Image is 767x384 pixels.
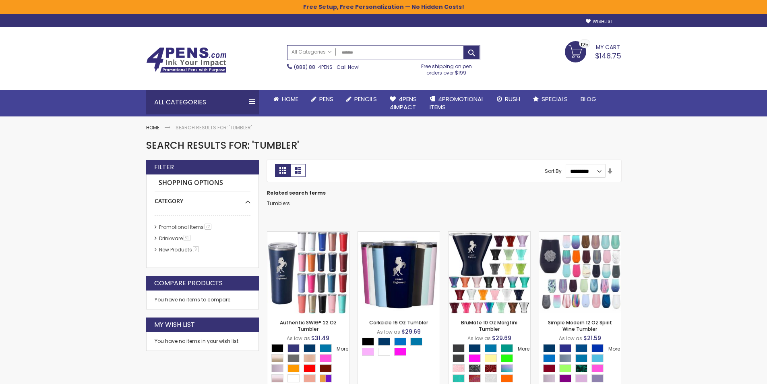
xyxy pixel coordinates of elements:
[449,231,530,238] a: BruMate 10 Oz Margtini Tumbler
[518,345,529,352] span: More
[155,191,250,205] div: Category
[267,190,621,196] dt: Related search terms
[548,319,612,332] a: Simple Modern 12 Oz Spirit Wine Tumbler
[608,345,620,352] span: More
[469,364,481,372] div: Glitter Charcoal Gray
[565,41,621,61] a: $148.75 125
[543,374,555,382] div: Blush
[294,64,360,71] span: - Call Now!
[146,90,259,114] div: All Categories
[294,64,333,71] a: (888) 88-4PENS
[287,364,300,372] div: Orange
[378,338,390,346] div: Navy Blue
[581,95,596,103] span: Blog
[340,90,383,108] a: Pencils
[543,344,555,352] div: Navy Blue
[545,168,562,174] label: Sort By
[267,232,349,313] img: Authentic SWIG® 22 Oz Tumbler
[369,319,428,326] a: Corkcicle 16 Oz Tumbler
[157,224,214,230] a: Promotional Items72
[271,374,283,382] div: Rose Gold
[362,338,440,358] div: Select A Color
[287,344,300,352] div: Royal Blue
[287,374,300,382] div: White
[591,374,604,382] div: Lilac
[320,364,332,372] div: Maroon
[559,364,571,372] div: Green Light
[469,344,481,352] div: Navy Blue
[583,334,601,342] span: $21.59
[157,235,193,242] a: Drinkware81
[453,344,465,352] div: Matte Black
[287,335,310,342] span: As low as
[591,354,604,362] div: Ice Blue
[461,319,517,332] a: BruMate 10 Oz Margtini Tumbler
[539,231,621,238] a: Simple Modern 12 Oz Spirit Wine Tumbler
[292,49,332,55] span: All Categories
[469,374,481,382] div: Glitter Ruby Red
[559,374,571,382] div: Purple
[304,374,316,382] div: Coral
[146,291,259,309] div: You have no items to compare.
[390,95,417,111] span: 4Pens 4impact
[574,90,603,108] a: Blog
[271,364,283,372] div: Blush
[383,90,423,116] a: 4Pens4impact
[485,364,497,372] div: Glitter Merlot Red
[575,344,587,352] div: Ocean Blue
[575,364,587,372] div: Marble Green
[501,354,513,362] div: Electric Green
[275,164,290,177] strong: Grid
[501,364,513,372] div: Glitter Mermaid
[362,348,374,356] div: Light Pink
[154,163,174,172] strong: Filter
[267,200,290,207] a: Tumblers
[485,374,497,382] div: Glitter White
[469,354,481,362] div: Neon Pink
[205,224,211,230] span: 72
[543,364,555,372] div: Burgundy
[319,95,333,103] span: Pens
[453,354,465,362] div: Grey Charcoal
[358,232,440,313] img: Corkcicle 16 Oz Tumbler
[155,174,250,192] strong: Shopping Options
[354,95,377,103] span: Pencils
[157,246,202,253] a: New Products9
[453,364,465,372] div: Glitter Blush Pink
[449,232,530,313] img: BruMate 10 Oz Margtini Tumbler
[394,338,406,346] div: Blue Light
[581,41,589,48] span: 125
[304,344,316,352] div: Navy Blue
[485,344,497,352] div: Aqua
[575,354,587,362] div: Aqua
[305,90,340,108] a: Pens
[146,139,299,152] span: Search results for: 'tumbler'
[410,338,422,346] div: Aqua
[320,344,332,352] div: Aqua
[377,328,400,335] span: As low as
[586,19,613,25] a: Wishlist
[467,335,491,342] span: As low as
[501,374,513,382] div: Hunter Orange
[490,90,527,108] a: Rush
[320,374,332,382] div: Orange|Purple
[304,364,316,372] div: Red
[430,95,484,111] span: 4PROMOTIONAL ITEMS
[517,345,530,353] a: More
[358,231,440,238] a: Corkcicle 16 Oz Tumbler
[267,90,305,108] a: Home
[591,364,604,372] div: Pink
[287,354,300,362] div: Grey
[304,354,316,362] div: Peony
[176,124,252,131] strong: Search results for: 'tumbler'
[184,235,190,241] span: 81
[155,338,250,345] div: You have no items in your wish list.
[591,344,604,352] div: Blue
[559,354,571,362] div: Modern Blue
[394,348,406,356] div: Neon Pink
[401,328,421,336] span: $29.69
[146,47,227,73] img: 4Pens Custom Pens and Promotional Products
[608,345,621,353] a: More
[559,344,571,352] div: Saphire Blue
[423,90,490,116] a: 4PROMOTIONALITEMS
